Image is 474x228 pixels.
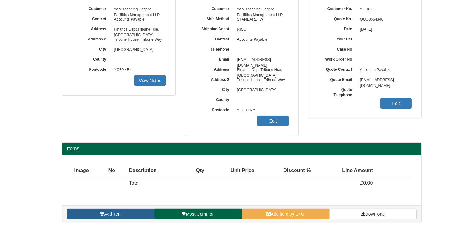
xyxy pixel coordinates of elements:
span: [DATE] [357,25,412,35]
label: County [72,55,111,62]
span: Add item [104,212,121,217]
label: Address [72,25,111,32]
label: Customer [195,4,234,12]
th: Image [72,165,106,177]
span: York Teaching Hospital Facilities Management LLP [234,4,289,15]
td: Total [126,177,184,189]
span: Most Common [186,212,214,217]
span: YO30 4RY [234,105,289,116]
th: Discount % [257,165,313,177]
label: Address 2 [195,75,234,82]
span: Accounts Payable [357,65,412,75]
label: Telephone [195,45,234,52]
label: Quote Telephone [318,85,357,98]
label: Ship Method [195,15,234,22]
th: Unit Price [207,165,257,177]
span: STANDARD_W [234,15,289,25]
span: [EMAIL_ADDRESS][DOMAIN_NAME] [357,75,412,85]
label: Customer No. [318,4,357,12]
a: Edit [257,116,289,126]
h2: Items [67,146,417,152]
span: Tribune House, Tribune Way [234,75,289,85]
th: No [106,165,126,177]
label: Your Ref [318,35,357,42]
label: Contact [72,15,111,22]
span: Finance Dept,Tribune Hse, [GEOGRAPHIC_DATA] [111,25,166,35]
label: Quote No. [318,15,357,22]
label: Contact [195,35,234,42]
span: [GEOGRAPHIC_DATA] [234,85,289,95]
label: City [195,85,234,93]
span: QUO0554340 [357,15,412,25]
span: YOR82 [357,4,412,15]
label: Shipping Agent [195,25,234,32]
label: Postcode [195,105,234,113]
th: Qty [184,165,207,177]
span: RICO [234,25,289,35]
span: Tribune House, Tribune Way [111,35,166,45]
span: Download [365,212,385,217]
label: Quote Email [318,75,357,82]
label: Work Order No [318,55,357,62]
th: Line Amount [313,165,376,177]
label: Customer [72,4,111,12]
a: View Notes [134,75,166,86]
span: Add item by SKU [271,212,305,217]
label: Address [195,65,234,72]
label: Case No [318,45,357,52]
a: Download [329,209,417,219]
span: YO30 4RY [111,65,166,75]
label: City [72,45,111,52]
label: Quote Contact [318,65,357,72]
label: Date [318,25,357,32]
span: [GEOGRAPHIC_DATA] [111,45,166,55]
span: Accounts Payable [234,35,289,45]
label: County [195,95,234,103]
label: Email [195,55,234,62]
label: Address 2 [72,35,111,42]
label: Postcode [72,65,111,72]
span: £0.00 [360,180,373,186]
a: Edit [380,98,412,109]
span: Finance Dept,Tribune Hse, [GEOGRAPHIC_DATA] [234,65,289,75]
th: Description [126,165,184,177]
span: Accounts Payable [111,15,166,25]
span: [EMAIL_ADDRESS][DOMAIN_NAME] [234,55,289,65]
span: York Teaching Hospital Facilities Management LLP [111,4,166,15]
